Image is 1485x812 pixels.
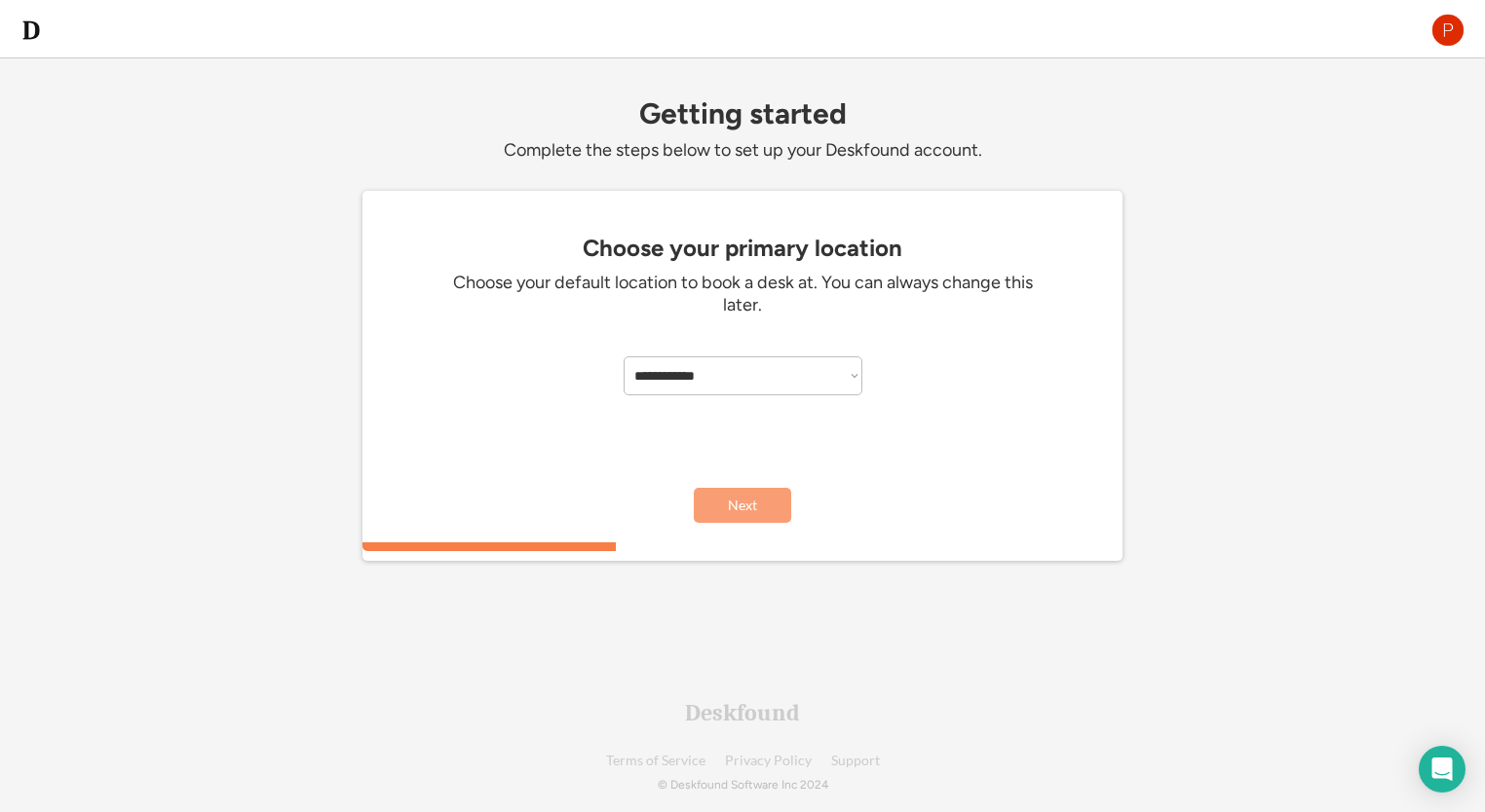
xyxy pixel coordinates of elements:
img: P.png [1430,13,1466,48]
div: Getting started [362,97,1123,129]
img: d-whitebg.png [19,18,43,42]
div: Deskfound [685,701,800,724]
div: 33.3333333333333% [366,542,1126,551]
div: Choose your primary location [372,235,1113,262]
button: Next [694,488,791,523]
a: Privacy Policy [725,754,812,768]
div: Open Intercom Messenger [1419,746,1466,793]
div: Choose your default location to book a desk at. You can always change this later. [450,272,1035,317]
div: Complete the steps below to set up your Deskfound account. [362,139,1123,162]
a: Terms of Service [606,754,705,768]
a: Support [831,754,880,768]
